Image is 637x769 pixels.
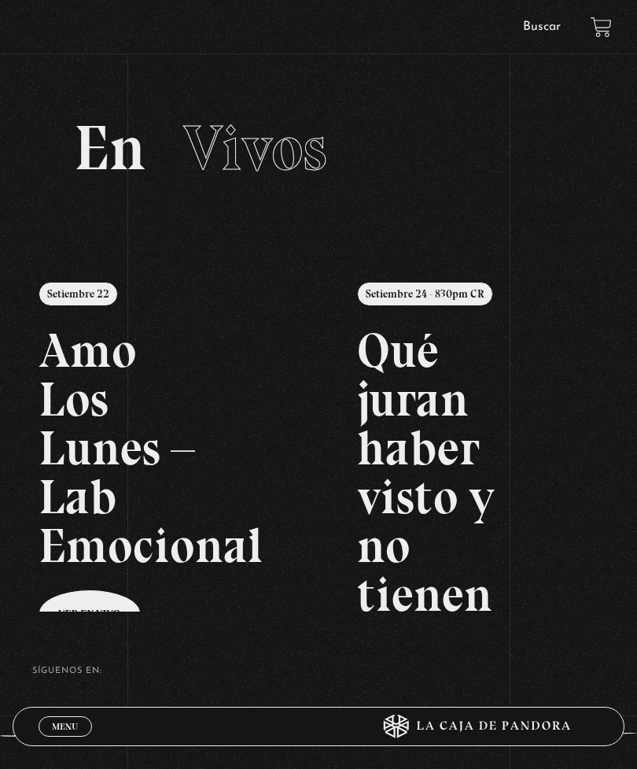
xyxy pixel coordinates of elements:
span: Menu [52,722,78,731]
h2: En [74,116,563,179]
a: View your shopping cart [591,16,612,37]
span: Cerrar [46,735,83,746]
a: Buscar [523,20,561,33]
span: Vivos [183,110,327,186]
h4: SÍguenos en: [32,667,606,675]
